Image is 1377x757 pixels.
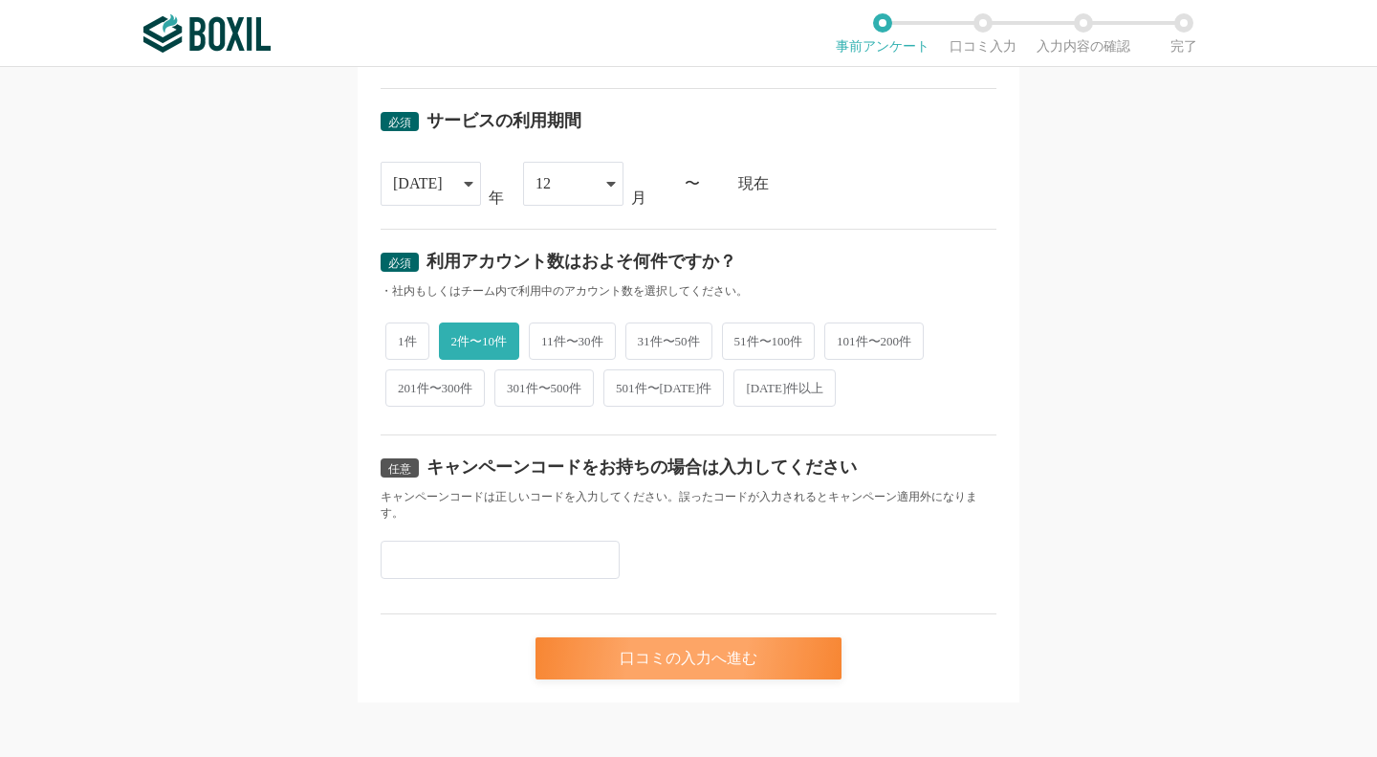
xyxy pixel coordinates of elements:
[824,323,924,360] span: 101件〜200件
[625,323,712,360] span: 31件〜50件
[439,323,520,360] span: 2件〜10件
[393,163,443,205] div: [DATE]
[1033,13,1133,54] li: 入力内容の確認
[535,637,841,679] div: 口コミの入力へ進む
[381,489,996,522] div: キャンペーンコードは正しいコードを入力してください。誤ったコードが入力されるとキャンペーン適用外になります。
[631,190,646,206] div: 月
[388,256,411,270] span: 必須
[426,458,857,476] div: キャンペーンコードをお持ちの場合は入力してください
[1133,13,1234,54] li: 完了
[426,112,581,129] div: サービスの利用期間
[932,13,1033,54] li: 口コミ入力
[388,462,411,476] span: 任意
[722,323,816,360] span: 51件〜100件
[603,369,724,407] span: 501件〜[DATE]件
[143,14,271,53] img: ボクシルSaaS_ロゴ
[738,176,996,191] div: 現在
[489,190,504,206] div: 年
[685,176,700,191] div: 〜
[494,369,594,407] span: 301件〜500件
[385,369,485,407] span: 201件〜300件
[381,283,996,300] div: ・社内もしくはチーム内で利用中のアカウント数を選択してください。
[385,323,429,360] span: 1件
[733,369,836,407] span: [DATE]件以上
[529,323,616,360] span: 11件〜30件
[535,163,551,205] div: 12
[388,116,411,129] span: 必須
[832,13,932,54] li: 事前アンケート
[426,253,736,270] div: 利用アカウント数はおよそ何件ですか？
